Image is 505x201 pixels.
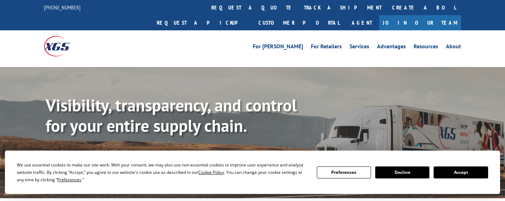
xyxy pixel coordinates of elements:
[350,44,369,51] a: Services
[311,44,342,51] a: For Retailers
[46,94,297,136] b: Visibility, transparency, and control for your entire supply chain.
[375,166,429,178] button: Decline
[377,44,406,51] a: Advantages
[44,4,81,11] a: [PHONE_NUMBER]
[446,44,461,51] a: About
[345,15,379,30] a: Agent
[17,161,308,183] div: We use essential cookies to make our site work. With your consent, we may also use non-essential ...
[253,15,345,30] a: Customer Portal
[317,166,371,178] button: Preferences
[198,169,224,175] span: Cookie Policy
[152,15,253,30] a: Request a pickup
[253,44,303,51] a: For [PERSON_NAME]
[414,44,438,51] a: Resources
[57,177,81,183] span: Preferences
[434,166,488,178] button: Accept
[5,151,500,194] div: Cookie Consent Prompt
[379,15,461,30] a: Join Our Team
